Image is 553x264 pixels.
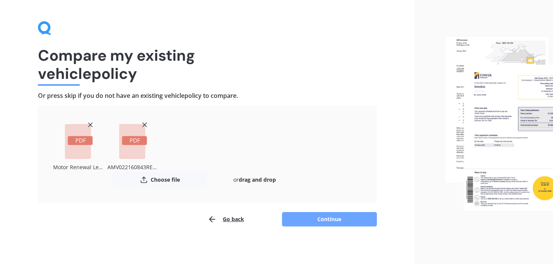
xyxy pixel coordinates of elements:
[207,172,302,187] div: or
[282,212,377,226] button: Continue
[38,92,377,100] h4: Or press skip if you do not have an existing vehicle policy to compare.
[112,172,207,187] button: Choose file
[53,162,104,172] div: Motor Renewal Letter AMV018011162.pdf
[239,176,276,183] b: drag and drop
[107,162,159,172] div: AMV022160843RENEWAL (1).pdf
[445,37,553,211] img: files.webp
[208,212,244,227] button: Go back
[38,46,377,83] h1: Compare my existing vehicle policy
